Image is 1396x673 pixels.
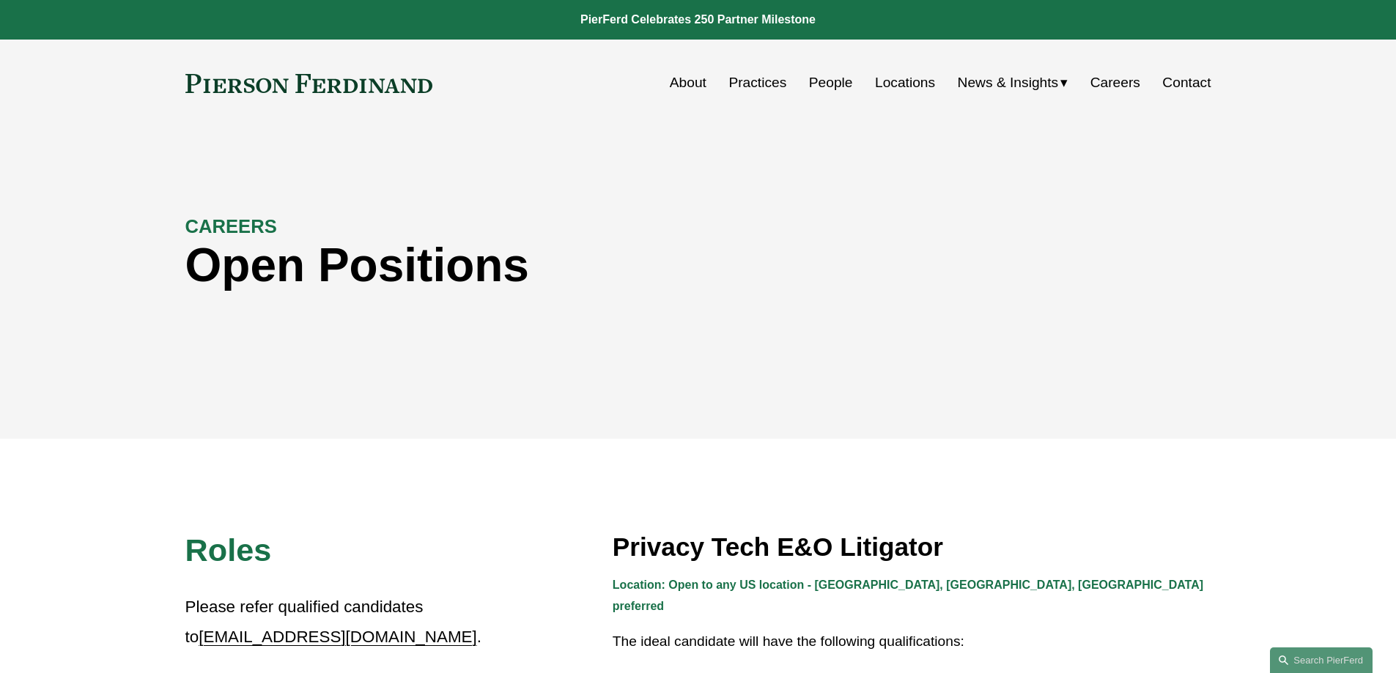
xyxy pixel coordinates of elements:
strong: Location: Open to any US location - [GEOGRAPHIC_DATA], [GEOGRAPHIC_DATA], [GEOGRAPHIC_DATA] prefe... [613,579,1207,612]
span: News & Insights [958,70,1059,96]
a: Practices [728,69,786,97]
h1: Open Positions [185,239,955,292]
strong: CAREERS [185,216,277,237]
a: folder dropdown [958,69,1068,97]
p: Please refer qualified candidates to . [185,592,484,652]
p: The ideal candidate will have the following qualifications: [613,629,1211,655]
a: [EMAIL_ADDRESS][DOMAIN_NAME] [199,628,476,646]
a: Locations [875,69,935,97]
span: Roles [185,532,272,568]
h3: Privacy Tech E&O Litigator [613,531,1211,563]
a: Search this site [1270,647,1373,673]
a: People [809,69,853,97]
a: Careers [1090,69,1140,97]
a: About [670,69,706,97]
a: Contact [1162,69,1211,97]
